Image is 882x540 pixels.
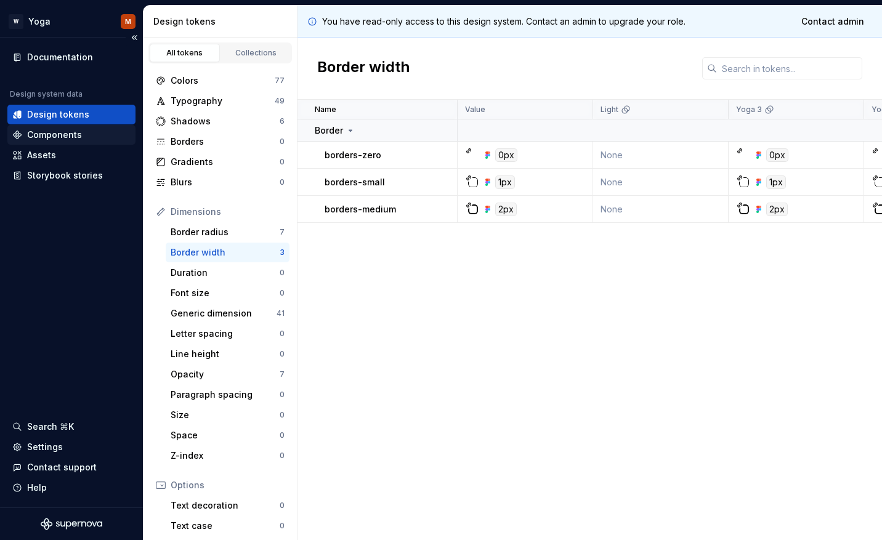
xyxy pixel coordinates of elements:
[7,166,136,185] a: Storybook stories
[280,369,285,379] div: 7
[41,518,102,530] svg: Supernova Logo
[171,287,280,299] div: Font size
[27,129,82,141] div: Components
[166,405,289,425] a: Size0
[766,175,786,189] div: 1px
[801,15,864,28] span: Contact admin
[171,156,280,168] div: Gradients
[315,124,343,137] p: Border
[171,368,280,381] div: Opacity
[766,203,788,216] div: 2px
[465,105,485,115] p: Value
[280,329,285,339] div: 0
[793,10,872,33] a: Contact admin
[151,71,289,91] a: Colors77
[9,14,23,29] div: W
[322,15,686,28] p: You have read-only access to this design system. Contact an admin to upgrade your role.
[280,137,285,147] div: 0
[171,226,280,238] div: Border radius
[171,267,280,279] div: Duration
[166,283,289,303] a: Font size0
[171,115,280,127] div: Shadows
[277,308,285,318] div: 41
[27,441,63,453] div: Settings
[280,157,285,167] div: 0
[125,17,131,26] div: M
[27,108,89,121] div: Design tokens
[7,437,136,457] a: Settings
[280,349,285,359] div: 0
[495,203,517,216] div: 2px
[166,243,289,262] a: Border width3
[325,149,381,161] p: borders-zero
[280,390,285,400] div: 0
[7,457,136,477] button: Contact support
[495,175,515,189] div: 1px
[7,417,136,437] button: Search ⌘K
[166,425,289,445] a: Space0
[171,449,280,462] div: Z-index
[280,521,285,531] div: 0
[166,496,289,515] a: Text decoration0
[171,409,280,421] div: Size
[171,499,280,512] div: Text decoration
[280,451,285,461] div: 0
[27,421,74,433] div: Search ⌘K
[315,105,336,115] p: Name
[2,8,140,34] button: WYogaM
[28,15,51,28] div: Yoga
[280,410,285,420] div: 0
[27,461,97,474] div: Contact support
[27,149,56,161] div: Assets
[593,169,729,196] td: None
[153,15,292,28] div: Design tokens
[166,344,289,364] a: Line height0
[166,324,289,344] a: Letter spacing0
[166,304,289,323] a: Generic dimension41
[171,246,280,259] div: Border width
[154,48,216,58] div: All tokens
[10,89,83,99] div: Design system data
[280,430,285,440] div: 0
[593,196,729,223] td: None
[151,152,289,172] a: Gradients0
[171,389,280,401] div: Paragraph spacing
[280,501,285,510] div: 0
[7,125,136,145] a: Components
[151,172,289,192] a: Blurs0
[325,176,385,188] p: borders-small
[151,132,289,151] a: Borders0
[325,203,396,216] p: borders-medium
[166,263,289,283] a: Duration0
[171,328,280,340] div: Letter spacing
[225,48,287,58] div: Collections
[171,206,285,218] div: Dimensions
[171,95,275,107] div: Typography
[166,446,289,465] a: Z-index0
[166,385,289,405] a: Paragraph spacing0
[27,169,103,182] div: Storybook stories
[171,307,277,320] div: Generic dimension
[7,47,136,67] a: Documentation
[736,105,762,115] p: Yoga 3
[280,288,285,298] div: 0
[171,135,280,148] div: Borders
[280,116,285,126] div: 6
[280,248,285,257] div: 3
[171,520,280,532] div: Text case
[166,222,289,242] a: Border radius7
[766,148,788,162] div: 0px
[601,105,618,115] p: Light
[7,478,136,498] button: Help
[317,57,410,79] h2: Border width
[171,176,280,188] div: Blurs
[7,105,136,124] a: Design tokens
[171,348,280,360] div: Line height
[495,148,517,162] div: 0px
[280,227,285,237] div: 7
[171,479,285,491] div: Options
[27,482,47,494] div: Help
[280,177,285,187] div: 0
[275,96,285,106] div: 49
